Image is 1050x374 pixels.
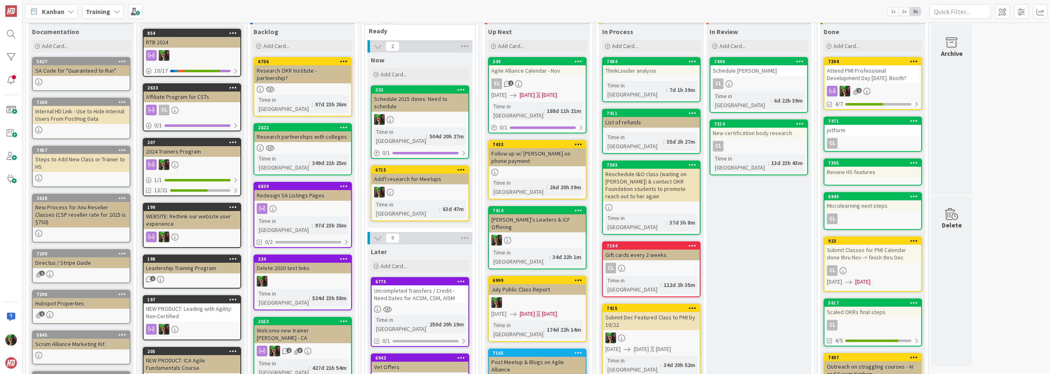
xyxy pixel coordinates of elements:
div: 7298 [37,291,130,297]
img: SL [491,297,502,308]
div: CL [824,138,921,149]
div: 0/1 [489,122,586,133]
div: 7440 [710,58,807,65]
div: 5845 [33,331,130,339]
img: SL [374,187,385,197]
div: 2638 [33,195,130,202]
div: 198 [144,255,240,263]
div: 197NEW PRODUCT: Leading with Agility: Non-Certified [144,296,240,321]
div: 7268 [33,99,130,106]
span: : [426,132,427,141]
div: 7407 [824,354,921,361]
div: Leadership Training Program [144,263,240,273]
div: Time in [GEOGRAPHIC_DATA] [605,133,663,151]
div: 854 [144,30,240,37]
div: Review HS features [824,167,921,177]
div: SL [144,159,240,170]
div: 35d 2h 27m [664,137,697,146]
div: SL [254,346,351,356]
div: 334 [254,255,351,263]
div: 349 [493,59,586,64]
div: 7411 [607,110,700,116]
div: 198Leadership Training Program [144,255,240,273]
div: Schedule [PERSON_NAME] [710,65,807,76]
div: 97d 23h 26m [313,221,349,230]
span: : [309,294,310,303]
div: 6999 [493,278,586,283]
div: SL [372,187,468,197]
div: 854 [147,30,240,36]
span: Up Next [488,28,512,36]
span: Done [824,28,839,36]
span: 0 / 1 [382,149,390,157]
span: : [439,204,441,213]
div: 34d 22h 1m [550,252,583,262]
div: 7471 [828,118,921,124]
div: 1/1 [144,175,240,185]
span: Add Card... [381,71,407,78]
div: 7457Steps to Add New Class or Trainer to HS [33,147,130,172]
div: CL [824,320,921,330]
div: 323 [375,87,468,93]
span: In Review [710,28,738,36]
div: Time in [GEOGRAPHIC_DATA] [257,289,309,307]
div: 13d 23h 43m [769,158,805,167]
span: Kanban [42,7,64,16]
div: Time in [GEOGRAPHIC_DATA] [713,154,768,172]
div: 524d 23h 58m [310,294,349,303]
div: Uncompleted Transfers / Credit - Need Dates for ACSM, CSM, AISM [372,285,468,303]
div: 334 [258,256,351,262]
div: 7298Hubspot Properties [33,291,130,309]
span: : [771,96,772,105]
div: Microlearning next steps [824,200,921,211]
span: 1 [39,271,45,276]
div: 334Delete 2030 test links [254,255,351,273]
span: 2 [856,88,862,93]
div: 7314New certification body research [710,120,807,138]
div: 7395Review HS features [824,159,921,177]
span: 1 [39,311,45,317]
div: 7484 [603,58,700,65]
span: 2x [899,7,910,16]
div: 6706Research OKR Institute - partnership? [254,58,351,83]
span: 1x [888,7,899,16]
span: [DATE] [491,310,507,318]
span: : [663,137,664,146]
div: 7394 [828,59,921,64]
span: : [312,100,313,109]
div: 6715 [375,167,468,173]
div: 7414[PERSON_NAME]'s Leaders & ICF Offering [489,207,586,232]
div: CL [824,265,921,276]
div: SL [824,86,921,96]
div: SL [603,333,700,343]
div: 349d 21h 25m [310,158,349,167]
img: SL [159,50,169,61]
div: Submit Dec Featured Class to PMI by 10/22 [603,312,700,330]
div: 7414 [493,208,586,213]
div: 6945 [824,193,921,200]
div: Steps to Add New Class or Trainer to HS [33,154,130,172]
div: [PERSON_NAME]'s Leaders & ICF Offering [489,214,586,232]
span: Now [371,56,384,64]
div: Time in [GEOGRAPHIC_DATA] [491,102,543,120]
div: 7298 [33,291,130,298]
span: 2 [386,41,399,51]
div: Add'l research for Meetups [372,174,468,184]
div: 205NEW PRODUCT: ICA Agile Fundamentals Course [144,348,240,373]
div: Time in [GEOGRAPHIC_DATA] [374,315,426,333]
div: Archive [941,48,963,58]
img: SL [159,159,169,170]
span: [DATE] [520,91,535,99]
div: 923 [828,238,921,244]
span: 1 [508,80,514,86]
div: 7440Schedule [PERSON_NAME] [710,58,807,76]
div: 7414 [489,207,586,214]
div: 2622 [254,124,351,131]
div: 7194 [603,242,700,250]
span: 13/21 [154,186,168,195]
span: Backlog [253,28,278,36]
div: 205 [144,348,240,355]
div: 6999July Public Class Report [489,277,586,295]
div: 6945Microlearning next steps [824,193,921,211]
div: 2633 [147,85,240,91]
